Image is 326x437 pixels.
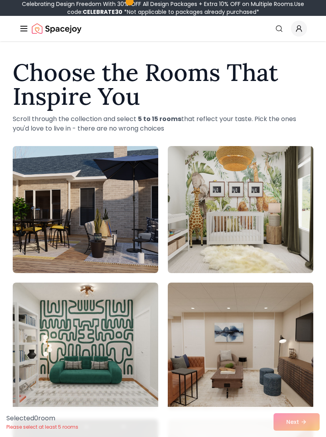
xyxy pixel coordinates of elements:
h1: Choose the Rooms That Inspire You [13,60,313,108]
img: Room room-1 [13,146,158,273]
p: Selected 0 room [6,414,78,423]
img: Room room-4 [168,283,313,410]
a: Spacejoy [32,21,81,37]
p: Scroll through the collection and select that reflect your taste. Pick the ones you'd love to liv... [13,114,313,133]
span: *Not applicable to packages already purchased* [122,8,259,16]
nav: Global [19,16,307,41]
p: Please select at least 5 rooms [6,424,78,430]
strong: 5 to 15 rooms [138,114,181,123]
img: Spacejoy Logo [32,21,81,37]
img: Room room-3 [13,283,158,410]
img: Room room-2 [168,146,313,273]
b: CELEBRATE30 [83,8,122,16]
